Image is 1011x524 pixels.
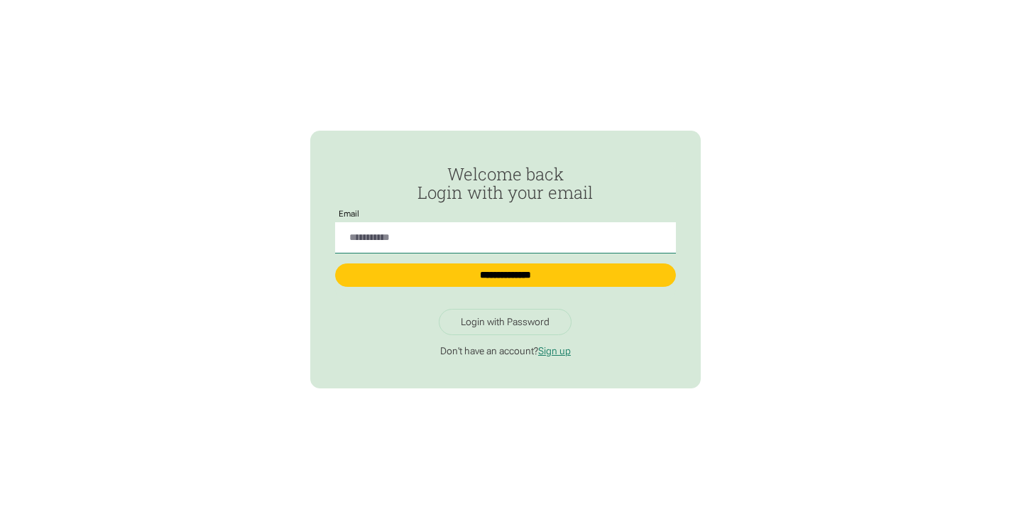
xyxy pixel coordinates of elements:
[335,209,364,219] label: Email
[461,316,550,328] div: Login with Password
[335,345,677,357] p: Don't have an account?
[335,165,677,299] form: Passwordless Login
[538,345,571,356] a: Sign up
[335,165,677,202] h2: Welcome back Login with your email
